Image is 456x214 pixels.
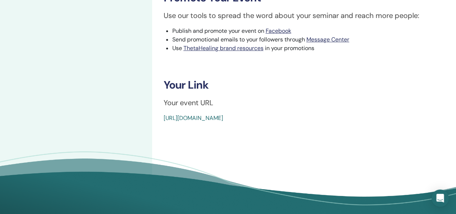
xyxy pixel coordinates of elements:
[431,190,449,207] div: Open Intercom Messenger
[164,79,444,92] h3: Your Link
[172,44,444,53] li: Use in your promotions
[306,36,349,43] a: Message Center
[172,27,444,35] li: Publish and promote your event on
[172,35,444,44] li: Send promotional emails to your followers through
[164,10,444,21] p: Use our tools to spread the word about your seminar and reach more people:
[266,27,291,35] a: Facebook
[164,97,444,108] p: Your event URL
[164,114,223,122] a: [URL][DOMAIN_NAME]
[183,44,264,52] a: ThetaHealing brand resources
